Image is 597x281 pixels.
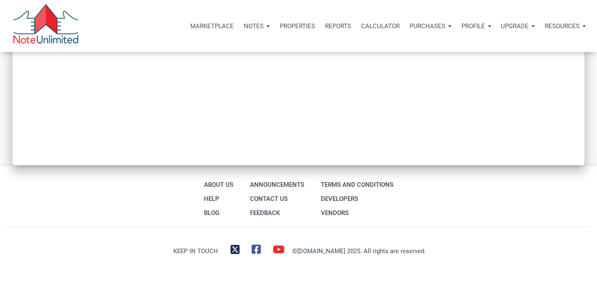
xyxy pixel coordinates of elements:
[280,22,315,30] p: Properties
[356,14,405,39] a: Calculator
[410,22,445,30] p: Purchases
[540,14,591,39] button: Resources
[239,14,275,39] button: Notes
[361,22,400,30] p: Calculator
[545,22,580,30] p: Resources
[185,14,239,39] button: Marketplace
[248,178,306,192] a: Announcements
[325,22,351,30] p: Reports
[461,22,485,30] p: Profile
[319,178,396,192] a: Terms and conditions
[248,192,306,206] a: Contact Us
[202,206,235,220] a: Blog
[320,14,356,39] button: Reports
[190,22,234,30] p: Marketplace
[501,22,529,30] p: Upgrade
[292,246,426,256] div: ©[DOMAIN_NAME] 2025. All rights are reserved.
[405,14,456,39] button: Purchases
[456,14,496,39] button: Profile
[496,14,540,39] button: Upgrade
[202,192,235,206] a: Help
[244,22,264,30] p: Notes
[202,178,235,192] a: About Us
[248,206,306,220] a: Feedback
[319,206,396,220] a: Vendors
[275,14,320,39] a: Properties
[319,192,396,206] a: Developers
